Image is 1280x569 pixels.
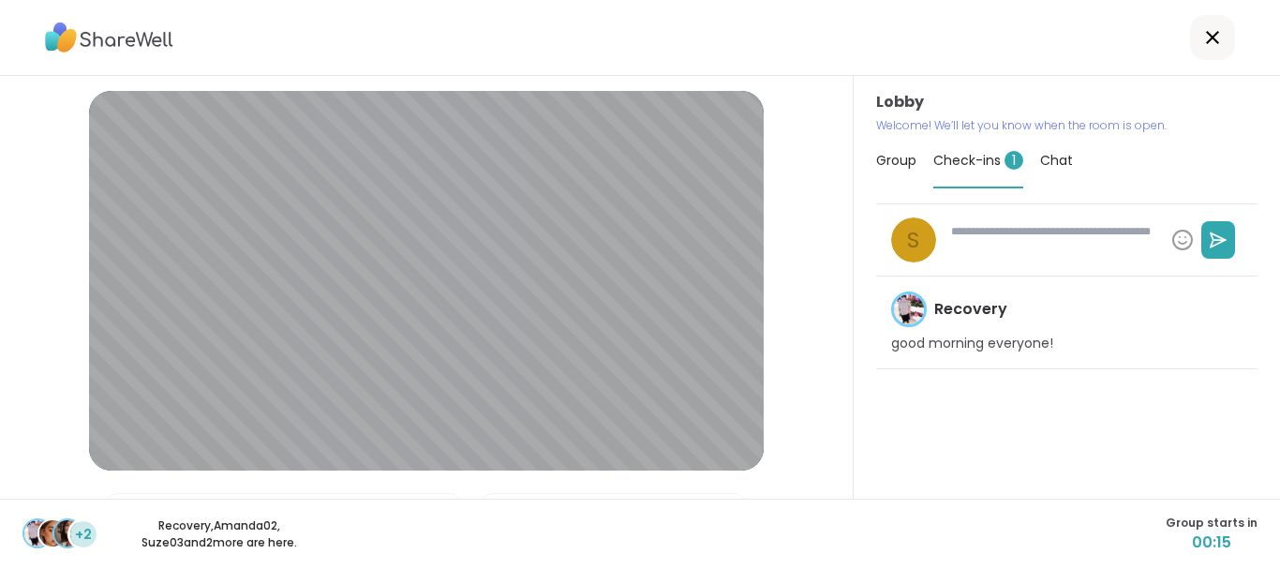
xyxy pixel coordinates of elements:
p: Welcome! We’ll let you know when the room is open. [876,117,1258,134]
p: Recovery , Amanda02 , Suze03 and 2 more are here. [114,517,324,551]
span: 00:15 [1166,532,1258,554]
span: +2 [75,525,92,545]
p: good morning everyone! [891,335,1053,353]
span: 1 [1005,151,1023,170]
img: Recovery [24,520,51,547]
span: Chat [1040,151,1073,170]
img: Amanda02 [39,520,66,547]
span: S [907,224,919,257]
img: Suze03 [54,520,81,547]
span: Group starts in [1166,515,1258,532]
img: Camera [487,494,504,532]
span: | [512,494,516,532]
img: Microphone [112,494,129,532]
span: Group [876,151,916,170]
img: ShareWell Logo [45,16,173,59]
h3: Lobby [876,91,1258,113]
img: Recovery [894,294,924,324]
span: Check-ins [933,151,1023,170]
h4: Recovery [934,299,1007,320]
span: | [137,494,141,532]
